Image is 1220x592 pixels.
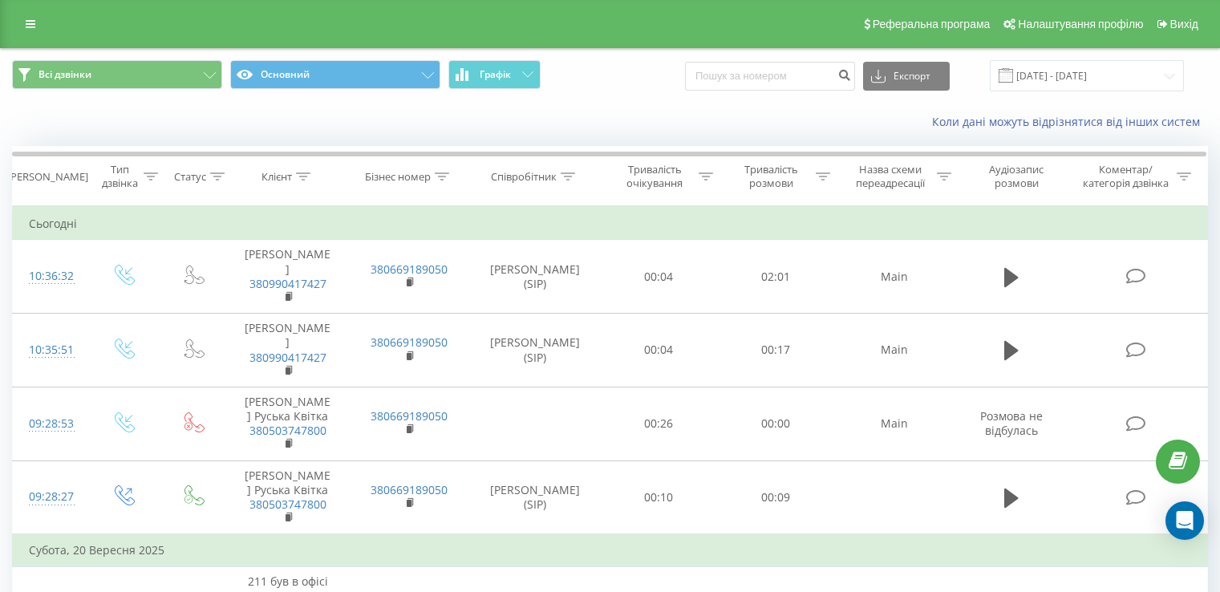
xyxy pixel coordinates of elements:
[470,240,601,314] td: [PERSON_NAME] (SIP)
[717,240,833,314] td: 02:01
[1018,18,1143,30] span: Налаштування профілю
[863,62,950,91] button: Експорт
[101,163,139,190] div: Тип дзвінка
[833,240,955,314] td: Main
[601,314,717,387] td: 00:04
[365,170,431,184] div: Бізнес номер
[7,170,88,184] div: [PERSON_NAME]
[227,314,348,387] td: [PERSON_NAME]
[371,262,448,277] a: 380669189050
[261,170,292,184] div: Клієнт
[249,276,326,291] a: 380990417427
[480,69,511,80] span: Графік
[833,314,955,387] td: Main
[227,240,348,314] td: [PERSON_NAME]
[227,387,348,460] td: [PERSON_NAME] Руська Квітка
[833,387,955,460] td: Main
[980,408,1043,438] span: Розмова не відбулась
[491,170,557,184] div: Співробітник
[717,460,833,534] td: 00:09
[29,335,71,366] div: 10:35:51
[615,163,695,190] div: Тривалість очікування
[470,314,601,387] td: [PERSON_NAME] (SIP)
[39,68,91,81] span: Всі дзвінки
[1079,163,1173,190] div: Коментар/категорія дзвінка
[371,408,448,424] a: 380669189050
[13,534,1208,566] td: Субота, 20 Вересня 2025
[249,423,326,438] a: 380503747800
[448,60,541,89] button: Графік
[174,170,206,184] div: Статус
[227,460,348,534] td: [PERSON_NAME] Руська Квітка
[249,497,326,512] a: 380503747800
[685,62,855,91] input: Пошук за номером
[717,387,833,460] td: 00:00
[932,114,1208,129] a: Коли дані можуть відрізнятися вiд інших систем
[601,387,717,460] td: 00:26
[29,408,71,440] div: 09:28:53
[601,460,717,534] td: 00:10
[29,481,71,513] div: 09:28:27
[601,240,717,314] td: 00:04
[873,18,991,30] span: Реферальна програма
[13,208,1208,240] td: Сьогодні
[371,335,448,350] a: 380669189050
[371,482,448,497] a: 380669189050
[970,163,1064,190] div: Аудіозапис розмови
[849,163,933,190] div: Назва схеми переадресації
[12,60,222,89] button: Всі дзвінки
[717,314,833,387] td: 00:17
[249,350,326,365] a: 380990417427
[230,60,440,89] button: Основний
[470,460,601,534] td: [PERSON_NAME] (SIP)
[1170,18,1198,30] span: Вихід
[732,163,812,190] div: Тривалість розмови
[29,261,71,292] div: 10:36:32
[1165,501,1204,540] div: Open Intercom Messenger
